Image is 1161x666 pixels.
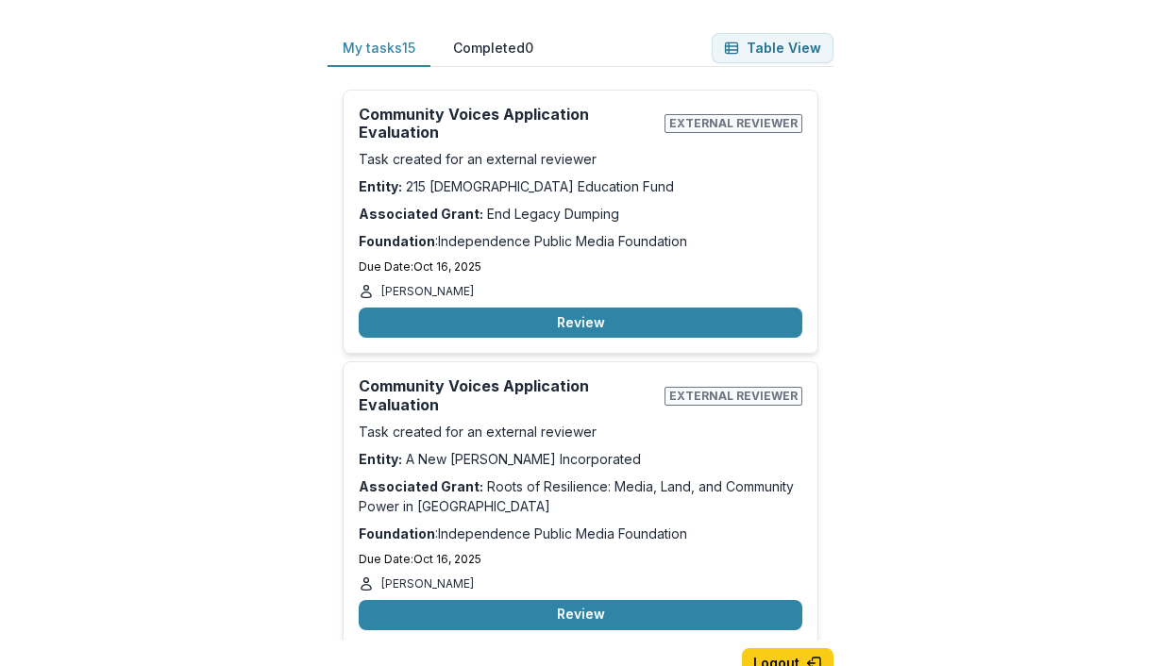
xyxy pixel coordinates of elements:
[359,377,657,413] h2: Community Voices Application Evaluation
[359,600,802,630] button: Review
[712,33,833,63] button: Table View
[381,283,474,300] p: [PERSON_NAME]
[359,478,483,494] strong: Associated Grant:
[359,106,657,142] h2: Community Voices Application Evaluation
[359,422,802,441] p: Task created for an external reviewer
[359,551,802,568] p: Due Date: Oct 16, 2025
[359,149,802,169] p: Task created for an external reviewer
[381,575,474,592] p: [PERSON_NAME]
[359,178,402,194] strong: Entity:
[328,30,430,67] button: My tasks 15
[665,114,802,133] span: External reviewer
[359,204,802,224] p: End Legacy Dumping
[359,258,802,275] p: Due Date: Oct 16, 2025
[359,308,802,338] button: Review
[359,233,435,249] strong: Foundation
[359,206,483,222] strong: Associated Grant:
[359,176,802,196] p: 215 [DEMOGRAPHIC_DATA] Education Fund
[359,525,435,541] strong: Foundation
[359,449,802,469] p: A New [PERSON_NAME] Incorporated
[359,476,802,516] p: Roots of Resilience: Media, Land, and Community Power in [GEOGRAPHIC_DATA]
[359,231,802,251] p: : Independence Public Media Foundation
[359,524,802,543] p: : Independence Public Media Foundation
[665,387,802,406] span: External reviewer
[438,30,548,67] button: Completed 0
[359,451,402,467] strong: Entity:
